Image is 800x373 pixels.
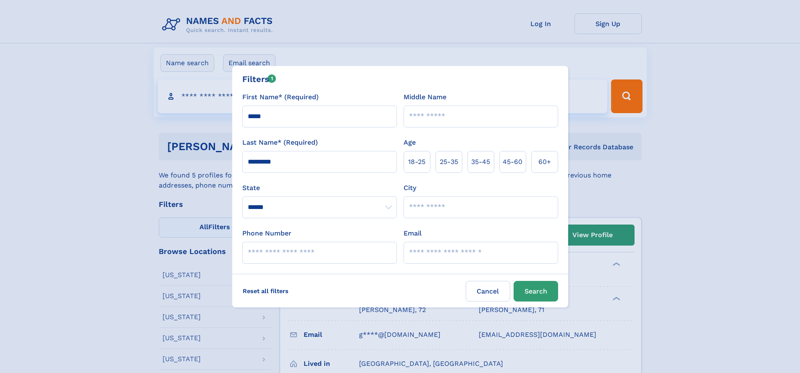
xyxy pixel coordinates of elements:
label: State [242,183,397,193]
span: 45‑60 [503,157,522,167]
div: Filters [242,73,276,85]
label: Middle Name [404,92,446,102]
label: Last Name* (Required) [242,138,318,148]
span: 25‑35 [440,157,458,167]
label: Email [404,228,422,238]
button: Search [514,281,558,302]
span: 35‑45 [471,157,490,167]
label: Reset all filters [237,281,294,301]
label: Phone Number [242,228,291,238]
label: City [404,183,416,193]
span: 60+ [538,157,551,167]
label: First Name* (Required) [242,92,319,102]
label: Cancel [466,281,510,302]
span: 18‑25 [408,157,425,167]
label: Age [404,138,416,148]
